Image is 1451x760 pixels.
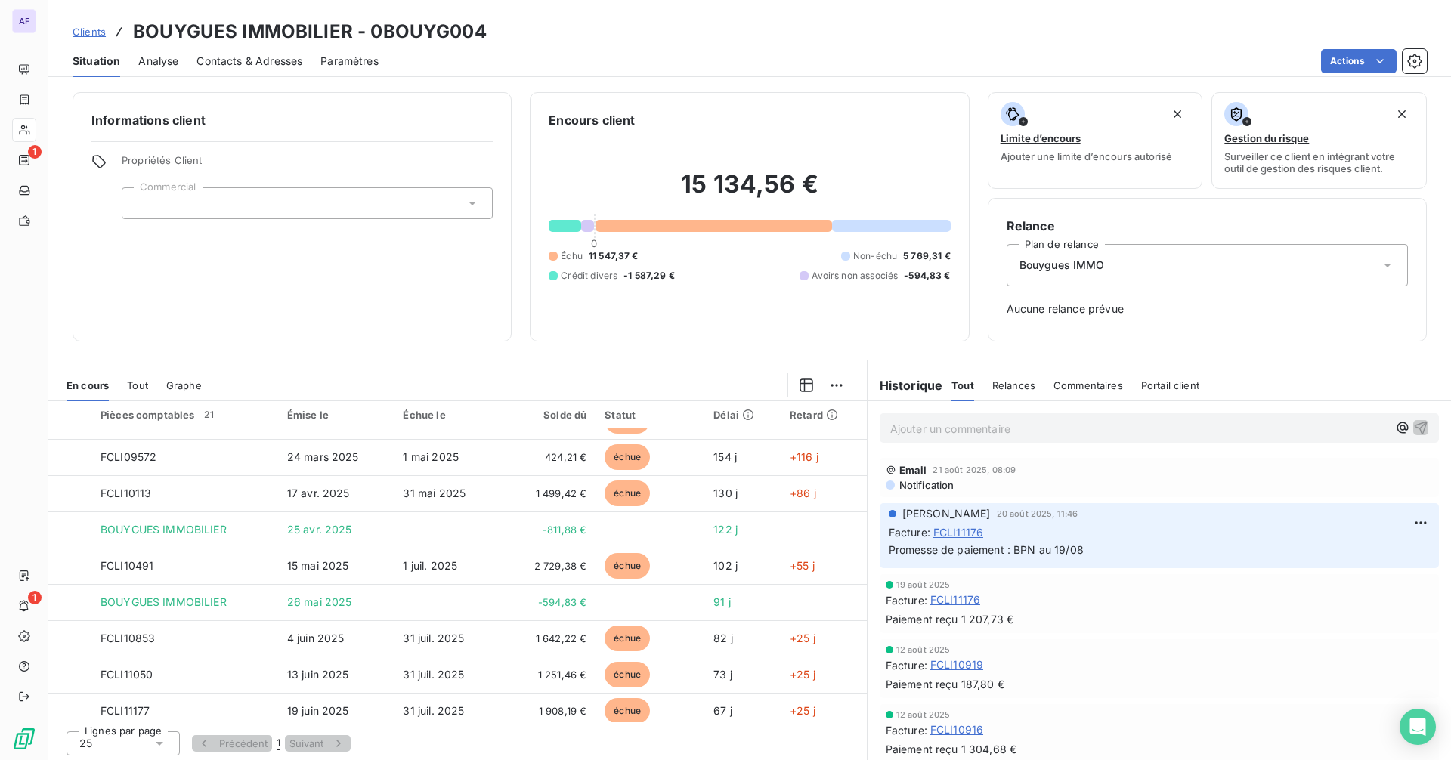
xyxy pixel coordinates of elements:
[561,249,583,263] span: Échu
[287,668,349,681] span: 13 juin 2025
[961,612,1014,627] span: 1 207,73 €
[713,450,737,463] span: 154 j
[403,632,464,644] span: 31 juil. 2025
[133,18,487,45] h3: BOUYGUES IMMOBILIER - 0BOUYG004
[713,668,732,681] span: 73 j
[127,379,148,391] span: Tout
[896,580,951,589] span: 19 août 2025
[605,409,695,421] div: Statut
[713,632,733,644] span: 82 j
[403,559,457,572] span: 1 juil. 2025
[513,595,586,610] span: -594,83 €
[605,444,650,470] span: échue
[790,559,815,572] span: +55 j
[1224,150,1414,175] span: Surveiller ce client en intégrant votre outil de gestion des risques client.
[886,657,927,673] span: Facture :
[513,450,586,465] span: 424,21 €
[1053,379,1123,391] span: Commentaires
[513,631,586,646] span: 1 642,22 €
[73,54,120,69] span: Situation
[930,722,983,737] span: FCLI10916
[605,698,650,724] span: échue
[868,376,943,394] h6: Historique
[790,450,818,463] span: +116 j
[886,611,958,627] span: Paiement reçu
[904,269,950,283] span: -594,83 €
[513,522,586,537] span: -811,88 €
[605,626,650,651] span: échue
[513,703,586,718] span: 1 908,19 €
[889,543,1084,556] span: Promesse de paiement : BPN au 19/08
[122,154,493,175] span: Propriétés Client
[287,409,385,421] div: Émise le
[287,704,349,717] span: 19 juin 2025
[713,487,738,499] span: 130 j
[196,54,302,69] span: Contacts & Adresses
[403,450,459,463] span: 1 mai 2025
[713,409,772,421] div: Délai
[1007,301,1408,317] span: Aucune relance prévue
[790,409,858,421] div: Retard
[12,9,36,33] div: AF
[790,487,816,499] span: +86 j
[73,24,106,39] a: Clients
[287,450,359,463] span: 24 mars 2025
[287,523,352,536] span: 25 avr. 2025
[933,524,983,540] span: FCLI11176
[200,408,217,422] span: 21
[101,704,150,717] span: FCLI11177
[101,408,269,422] div: Pièces comptables
[403,668,464,681] span: 31 juil. 2025
[513,409,586,421] div: Solde dû
[277,737,280,750] span: 1
[1224,132,1309,144] span: Gestion du risque
[1141,379,1199,391] span: Portail client
[605,480,650,506] span: échue
[12,148,36,172] a: 1
[605,553,650,579] span: échue
[513,667,586,682] span: 1 251,46 €
[101,559,153,572] span: FCLI10491
[561,269,617,283] span: Crédit divers
[902,506,991,521] span: [PERSON_NAME]
[930,657,983,672] span: FCLI10919
[67,379,109,391] span: En cours
[812,269,898,283] span: Avoirs non associés
[951,379,974,391] span: Tout
[403,409,495,421] div: Échue le
[896,710,951,719] span: 12 août 2025
[589,249,639,263] span: 11 547,37 €
[549,169,950,215] h2: 15 134,56 €
[320,54,379,69] span: Paramètres
[1400,709,1436,745] div: Open Intercom Messenger
[903,249,951,263] span: 5 769,31 €
[192,735,272,752] button: Précédent
[933,465,1016,474] span: 21 août 2025, 08:09
[961,677,1004,692] span: 187,80 €
[1001,132,1081,144] span: Limite d’encours
[73,26,106,38] span: Clients
[790,704,815,717] span: +25 j
[403,487,466,499] span: 31 mai 2025
[166,379,202,391] span: Graphe
[135,196,147,210] input: Ajouter une valeur
[287,559,349,572] span: 15 mai 2025
[101,523,227,536] span: BOUYGUES IMMOBILIER
[623,269,675,283] span: -1 587,29 €
[28,591,42,604] span: 1
[79,736,92,751] span: 25
[101,450,156,463] span: FCLI09572
[889,524,930,540] span: Facture :
[790,668,815,681] span: +25 j
[713,704,732,717] span: 67 j
[886,676,958,692] span: Paiement reçu
[992,379,1035,391] span: Relances
[138,54,178,69] span: Analyse
[886,741,958,757] span: Paiement reçu
[513,486,586,501] span: 1 499,42 €
[285,735,351,752] button: Suivant
[713,523,738,536] span: 122 j
[898,479,954,491] span: Notification
[713,559,738,572] span: 102 j
[272,736,285,751] button: 1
